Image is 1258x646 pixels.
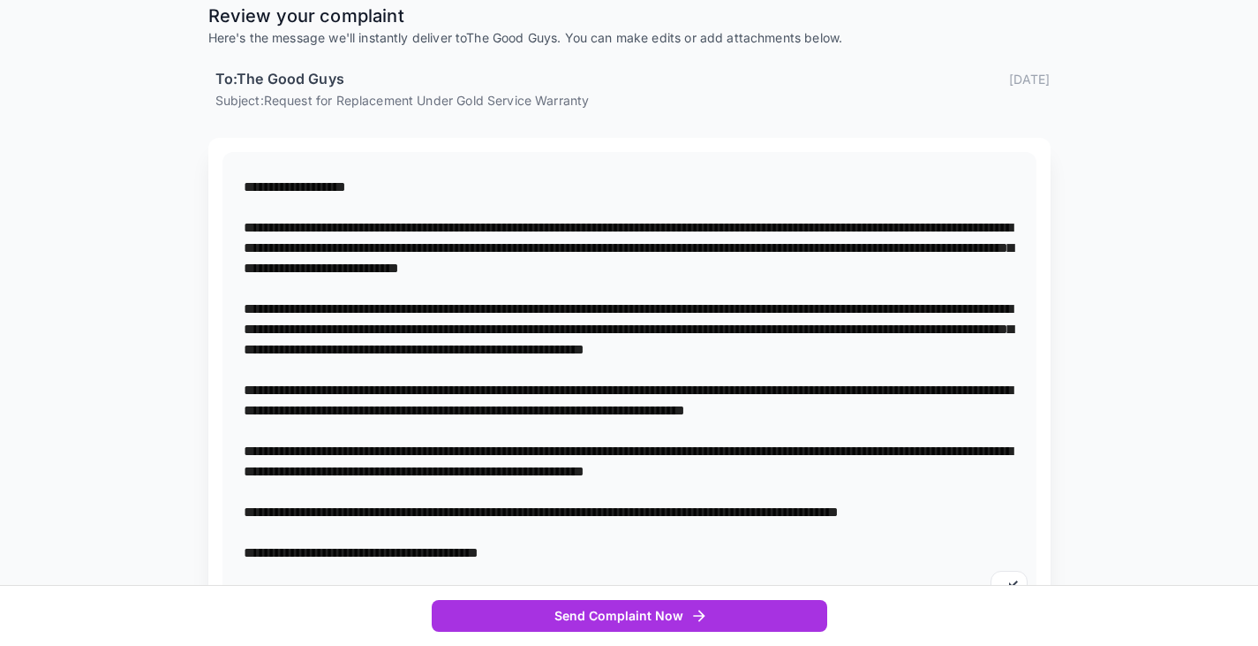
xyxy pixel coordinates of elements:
[215,68,344,91] h6: To: The Good Guys
[432,600,827,633] button: Send Complaint Now
[1009,70,1051,88] p: [DATE]
[215,91,1051,110] p: Subject: Request for Replacement Under Gold Service Warranty
[208,29,1051,47] p: Here's the message we'll instantly deliver to The Good Guys . You can make edits or add attachmen...
[208,3,1051,29] p: Review your complaint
